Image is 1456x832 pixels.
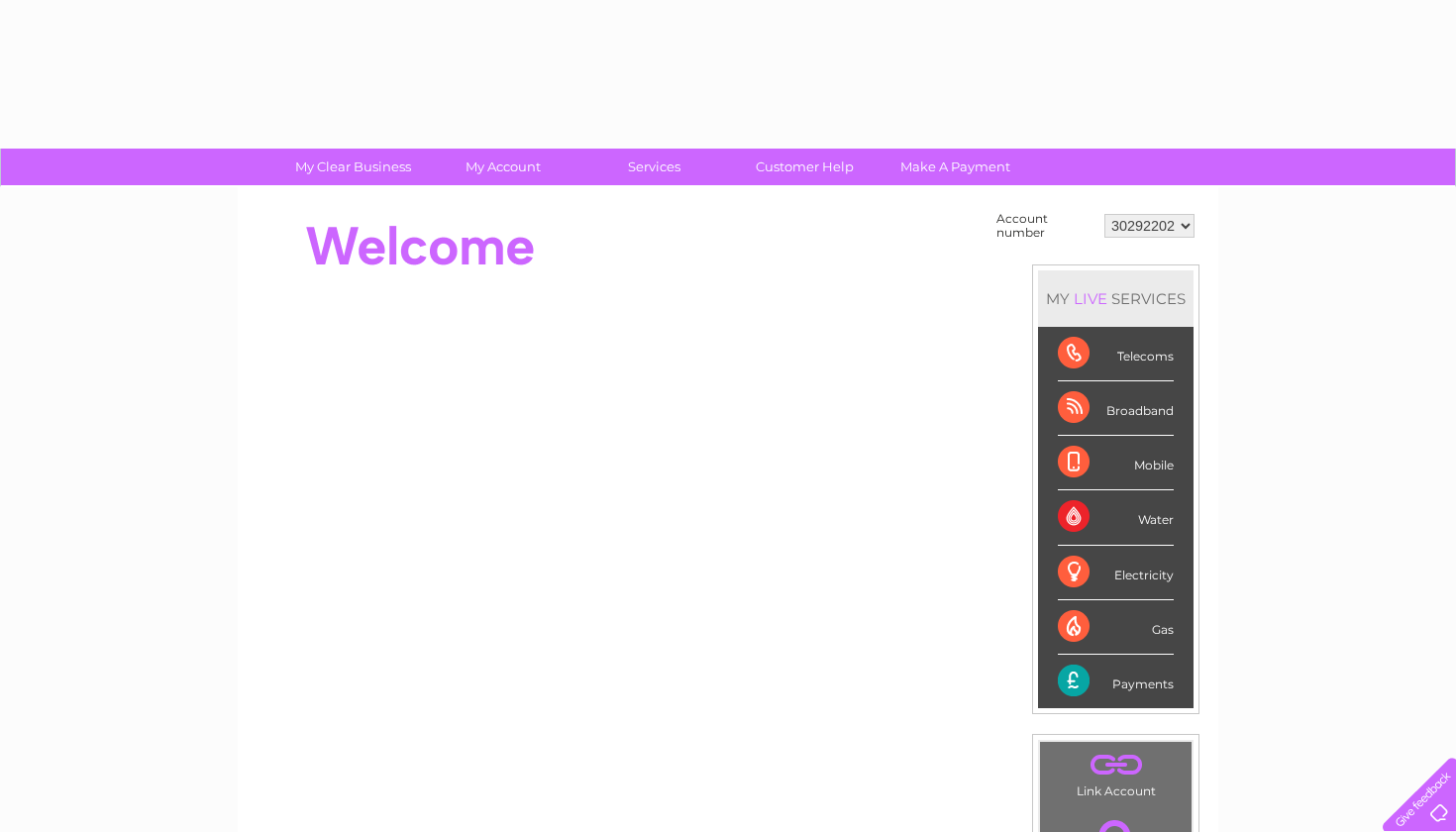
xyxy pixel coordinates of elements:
div: Broadband [1058,381,1174,436]
a: My Clear Business [271,149,435,185]
div: LIVE [1070,289,1111,308]
a: Make A Payment [874,149,1037,185]
a: . [1045,747,1187,781]
a: My Account [422,149,585,185]
div: Payments [1058,655,1174,708]
a: Services [572,149,736,185]
div: Gas [1058,600,1174,655]
div: MY SERVICES [1038,270,1194,327]
div: Water [1058,490,1174,545]
div: Electricity [1058,546,1174,600]
td: Link Account [1039,741,1193,803]
a: Customer Help [723,149,886,185]
div: Telecoms [1058,327,1174,381]
td: Account number [991,207,1099,245]
div: Mobile [1058,436,1174,490]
